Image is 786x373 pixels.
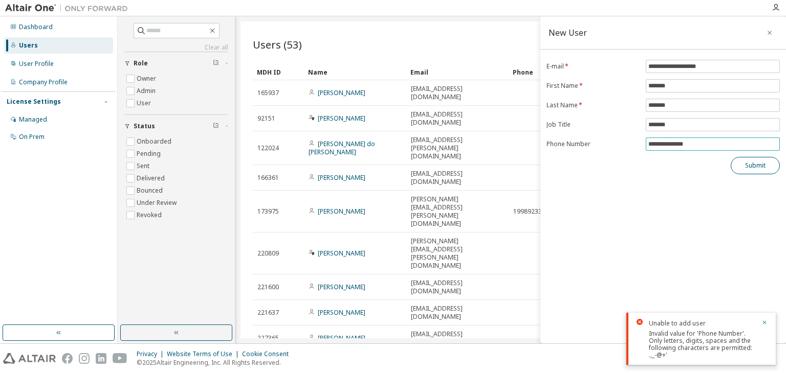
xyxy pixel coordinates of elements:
label: Onboarded [137,135,173,148]
span: [PERSON_NAME][EMAIL_ADDRESS][PERSON_NAME][DOMAIN_NAME] [411,195,504,228]
span: [EMAIL_ADDRESS][DOMAIN_NAME] [411,170,504,186]
div: Email [410,64,505,80]
label: E-mail [547,62,640,71]
a: [PERSON_NAME] [318,308,365,317]
span: [EMAIL_ADDRESS][DOMAIN_NAME] [411,85,504,101]
a: [PERSON_NAME] [318,207,365,216]
label: User [137,97,153,109]
img: youtube.svg [113,353,127,364]
label: Owner [137,73,158,85]
a: [PERSON_NAME] [318,334,365,342]
span: 227365 [257,334,279,342]
div: Company Profile [19,78,68,86]
span: 122024 [257,144,279,152]
span: Status [134,122,155,130]
span: [EMAIL_ADDRESS][DOMAIN_NAME] [411,305,504,321]
label: First Name [547,82,640,90]
span: Clear filter [213,59,219,67]
div: Phone [513,64,607,80]
span: Clear filter [213,122,219,130]
span: [EMAIL_ADDRESS][DOMAIN_NAME] [411,110,504,127]
span: Users (53) [253,37,302,52]
a: [PERSON_NAME] do [PERSON_NAME] [309,139,375,156]
span: 19989233823 [513,207,553,216]
div: Cookie Consent [242,350,295,358]
a: [PERSON_NAME] [318,283,365,291]
a: [PERSON_NAME] [318,249,365,258]
label: Job Title [547,121,640,129]
span: 221600 [257,283,279,291]
div: Dashboard [19,23,53,31]
img: facebook.svg [62,353,73,364]
button: Role [124,52,228,75]
img: altair_logo.svg [3,353,56,364]
span: [EMAIL_ADDRESS][DOMAIN_NAME] [411,330,504,346]
a: Clear all [124,43,228,52]
span: 220809 [257,249,279,258]
img: instagram.svg [79,353,90,364]
label: Last Name [547,101,640,109]
label: Under Review [137,197,179,209]
a: [PERSON_NAME] [318,88,365,97]
div: Managed [19,115,47,124]
div: MDH ID [257,64,300,80]
span: 221637 [257,309,279,317]
div: Website Terms of Use [167,350,242,358]
div: Name [308,64,402,80]
span: 166361 [257,174,279,182]
label: Pending [137,148,163,160]
div: Privacy [137,350,167,358]
img: Altair One [5,3,133,13]
button: Status [124,115,228,137]
a: [PERSON_NAME] [318,114,365,123]
p: © 2025 Altair Engineering, Inc. All Rights Reserved. [137,358,295,367]
span: 173975 [257,207,279,216]
label: Admin [137,85,158,97]
label: Delivered [137,172,167,184]
button: Submit [731,157,780,174]
div: New User [549,29,587,37]
a: [PERSON_NAME] [318,173,365,182]
span: Invalid value for 'Phone Number'. Only letters, digits, spaces and the following characters are p... [649,329,752,359]
span: [PERSON_NAME][EMAIL_ADDRESS][PERSON_NAME][DOMAIN_NAME] [411,237,504,270]
div: On Prem [19,133,45,141]
span: [EMAIL_ADDRESS][PERSON_NAME][DOMAIN_NAME] [411,136,504,160]
img: linkedin.svg [96,353,106,364]
span: Role [134,59,148,67]
label: Revoked [137,209,164,221]
div: Users [19,41,38,50]
label: Sent [137,160,151,172]
div: License Settings [7,98,61,106]
label: Bounced [137,184,165,197]
div: User Profile [19,60,54,68]
span: [EMAIL_ADDRESS][DOMAIN_NAME] [411,279,504,295]
label: Phone Number [547,140,640,148]
span: 165937 [257,89,279,97]
span: 92151 [257,114,275,123]
div: Unable to add user [649,319,755,328]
